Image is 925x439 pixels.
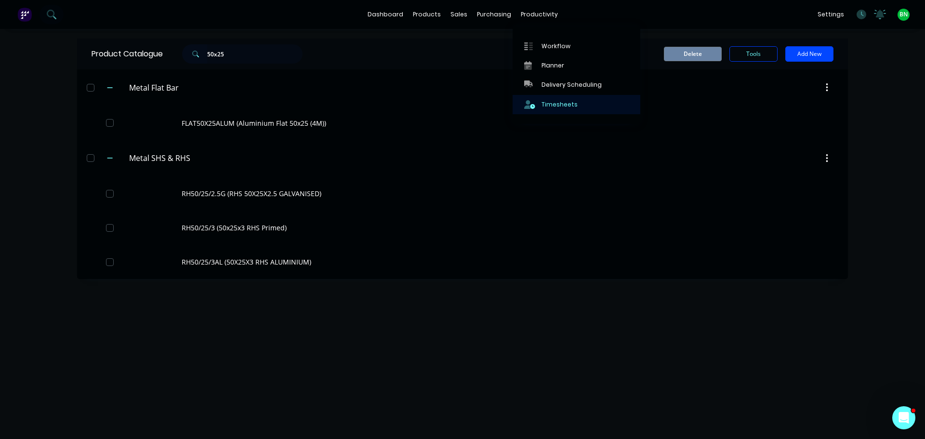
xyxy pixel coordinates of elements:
a: dashboard [363,7,408,22]
div: Timesheets [542,100,578,109]
div: purchasing [472,7,516,22]
div: products [408,7,446,22]
button: Tools [729,46,778,62]
span: BN [899,10,908,19]
div: FLAT50X25ALUM (Aluminium Flat 50x25 (4M)) [77,106,848,140]
input: Enter category name [129,152,243,164]
a: Planner [513,56,640,75]
iframe: Intercom live chat [892,406,915,429]
button: Delete [664,47,722,61]
div: Delivery Scheduling [542,80,602,89]
div: RH50/25/2.5G (RHS 50X25X2.5 GALVANISED) [77,176,848,211]
div: sales [446,7,472,22]
button: Add New [785,46,833,62]
a: Workflow [513,36,640,55]
input: Search... [207,44,303,64]
div: RH50/25/3 (50x25x3 RHS Primed) [77,211,848,245]
div: Workflow [542,42,570,51]
div: settings [813,7,849,22]
div: Product Catalogue [77,39,163,69]
a: Delivery Scheduling [513,75,640,94]
div: Planner [542,61,564,70]
div: productivity [516,7,563,22]
div: RH50/25/3AL (50X25X3 RHS ALUMINIUM) [77,245,848,279]
input: Enter category name [129,82,243,93]
a: Timesheets [513,95,640,114]
img: Factory [17,7,32,22]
